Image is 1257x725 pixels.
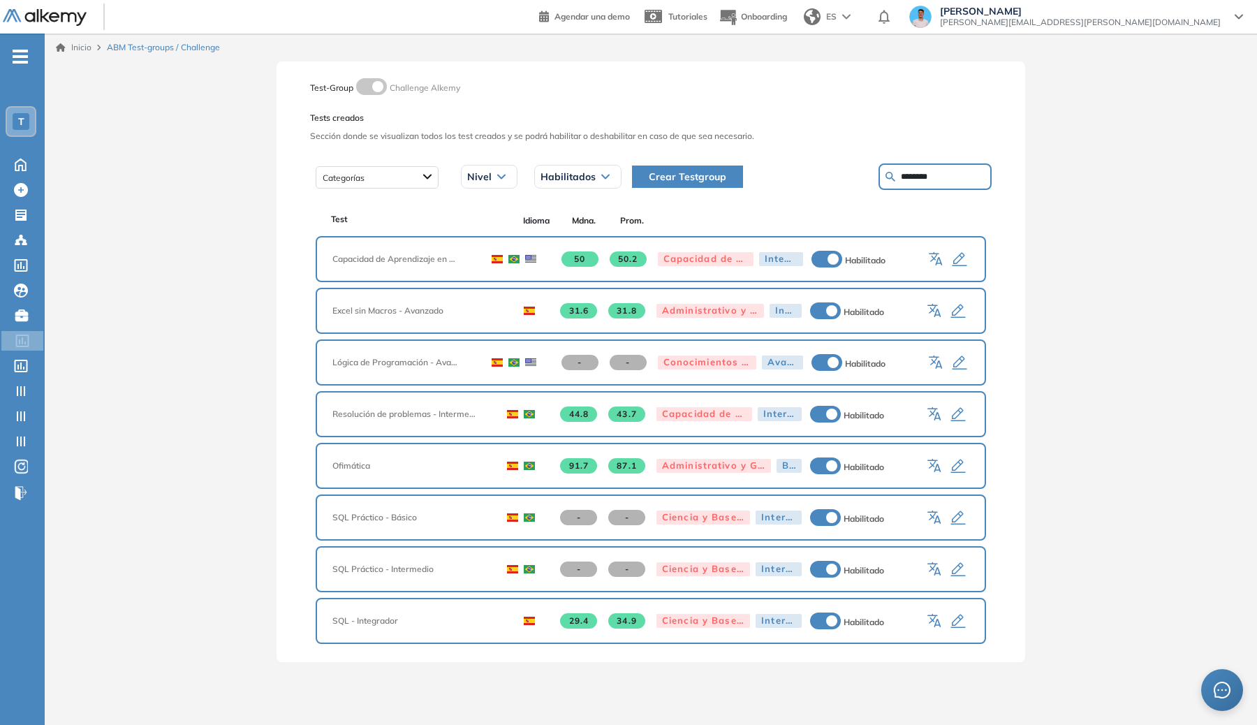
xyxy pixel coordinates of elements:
[560,458,597,474] span: 91.7
[310,112,992,124] span: Tests creados
[560,303,597,318] span: 31.6
[608,303,645,318] span: 31.8
[332,408,487,420] span: Resolución de problemas - Intermedio
[656,562,750,576] div: Ciencia y Bases de Datos
[560,407,597,422] span: 44.8
[608,458,645,474] span: 87.1
[756,614,802,628] div: Intermedio
[56,41,91,54] a: Inicio
[844,462,884,472] span: Habilitado
[940,17,1221,28] span: [PERSON_NAME][EMAIL_ADDRESS][PERSON_NAME][DOMAIN_NAME]
[524,307,535,315] img: ESP
[844,513,884,524] span: Habilitado
[507,565,518,573] img: ESP
[560,562,597,577] span: -
[608,613,645,629] span: 34.9
[758,407,802,421] div: Intermedio
[759,252,803,266] div: Integrador
[524,462,535,470] img: BRA
[844,410,884,420] span: Habilitado
[610,251,647,267] span: 50.2
[3,9,87,27] img: Logo
[844,307,884,317] span: Habilitado
[741,11,787,22] span: Onboarding
[656,511,750,525] div: Ciencia y Bases de Datos
[524,617,535,625] img: ESP
[524,565,535,573] img: BRA
[658,252,754,266] div: Capacidad de Pensamiento
[332,305,504,317] span: Excel sin Macros - Avanzado
[668,11,707,22] span: Tutoriales
[656,614,750,628] div: Ciencia y Bases de Datos
[845,255,885,265] span: Habilitado
[608,510,645,525] span: -
[608,562,645,577] span: -
[524,410,535,418] img: BRA
[1214,682,1230,698] span: message
[656,407,752,421] div: Capacidad de Pensamiento
[332,460,487,472] span: Ofimática
[18,116,24,127] span: T
[554,11,630,22] span: Agendar una demo
[332,253,472,265] span: Capacidad de Aprendizaje en Adultos
[561,355,598,370] span: -
[390,82,460,93] span: Challenge Alkemy
[845,358,885,369] span: Habilitado
[826,10,837,23] span: ES
[762,356,803,369] div: Avanzado
[507,462,518,470] img: ESP
[756,562,802,576] div: Intermedio
[332,563,487,576] span: SQL Práctico - Intermedio
[508,358,520,367] img: BRA
[608,214,656,227] span: Prom.
[777,459,802,473] div: Básico
[512,214,560,227] span: Idioma
[492,255,503,263] img: ESP
[507,410,518,418] img: ESP
[524,513,535,522] img: BRA
[656,459,771,473] div: Administrativo y Gestión, Contable o Financiero
[560,510,597,525] span: -
[719,2,787,32] button: Onboarding
[632,166,743,188] button: Crear Testgroup
[560,214,608,227] span: Mdna.
[756,511,802,525] div: Intermedio
[525,255,536,263] img: USA
[844,617,884,627] span: Habilitado
[310,82,353,93] span: Test-Group
[539,7,630,24] a: Agendar una demo
[560,613,597,629] span: 29.4
[508,255,520,263] img: BRA
[770,304,802,318] div: Integrador
[107,41,220,54] span: ABM Test-groups / Challenge
[332,511,487,524] span: SQL Práctico - Básico
[331,213,348,226] span: Test
[940,6,1221,17] span: [PERSON_NAME]
[658,356,756,369] div: Conocimientos fundacionales
[610,355,647,370] span: -
[332,356,472,369] span: Lógica de Programación - Avanzado
[13,55,28,58] i: -
[804,8,821,25] img: world
[310,130,992,142] span: Sección donde se visualizan todos los test creados y se podrá habilitar o deshabilitar en caso de...
[656,304,764,318] div: Administrativo y Gestión, Contable o Financiero
[649,169,726,184] span: Crear Testgroup
[561,251,598,267] span: 50
[525,358,536,367] img: USA
[332,615,504,627] span: SQL - Integrador
[844,565,884,576] span: Habilitado
[467,171,492,182] span: Nivel
[541,171,596,182] span: Habilitados
[492,358,503,367] img: ESP
[608,407,645,422] span: 43.7
[842,14,851,20] img: arrow
[507,513,518,522] img: ESP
